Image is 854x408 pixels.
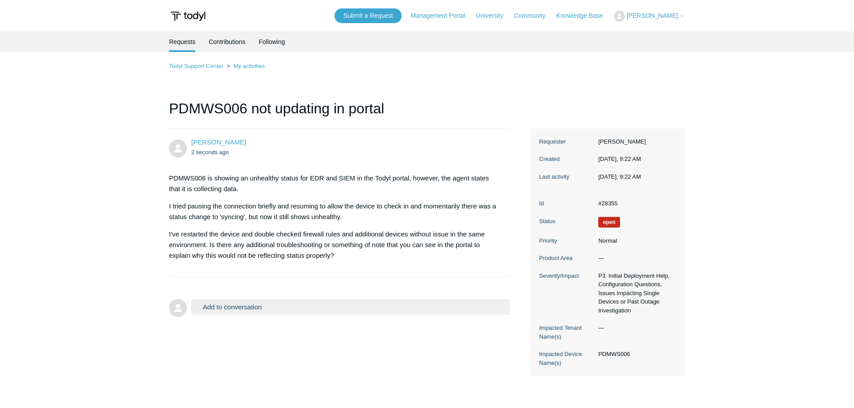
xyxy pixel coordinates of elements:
[169,63,223,69] a: Todyl Support Center
[594,324,676,332] dd: —
[169,201,501,222] p: I tried pausing the connection briefly and resuming to allow the device to check in and momentari...
[514,11,555,20] a: Community
[598,156,641,162] time: 09/24/2025, 09:22
[539,272,594,280] dt: Severity/Impact
[539,217,594,226] dt: Status
[594,350,676,359] dd: PDMWS006
[598,173,641,180] time: 09/24/2025, 09:22
[169,32,195,52] li: Requests
[627,12,678,19] span: [PERSON_NAME]
[411,11,474,20] a: Management Portal
[234,63,265,69] a: My activities
[209,32,246,52] a: Contributions
[334,8,402,23] a: Submit a Request
[191,299,510,315] button: Add to conversation
[169,63,225,69] li: Todyl Support Center
[594,199,676,208] dd: #28355
[598,217,620,228] span: We are working on a response for you
[539,155,594,164] dt: Created
[594,236,676,245] dd: Normal
[594,254,676,263] dd: —
[259,32,285,52] a: Following
[539,350,594,367] dt: Impacted Device Name(s)
[169,98,510,128] h1: PDMWS006 not updating in portal
[191,149,229,156] time: 09/24/2025, 09:22
[476,11,512,20] a: University
[539,199,594,208] dt: Id
[539,236,594,245] dt: Priority
[191,138,246,146] span: Devon Pasternak
[594,272,676,315] dd: P3: Initial Deployment Help, Configuration Questions, Issues Impacting Single Devices or Past Out...
[539,172,594,181] dt: Last activity
[539,137,594,146] dt: Requester
[169,229,501,261] p: I've restarted the device and double checked firewall rules and additional devices without issue ...
[556,11,612,20] a: Knowledge Base
[614,11,685,22] button: [PERSON_NAME]
[539,324,594,341] dt: Impacted Tenant Name(s)
[225,63,265,69] li: My activities
[594,137,676,146] dd: [PERSON_NAME]
[169,8,207,24] img: Todyl Support Center Help Center home page
[539,254,594,263] dt: Product Area
[169,173,501,194] p: PDMWS006 is showing an unhealthy status for EDR and SIEM in the Todyl portal, however, the agent ...
[191,138,246,146] a: [PERSON_NAME]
